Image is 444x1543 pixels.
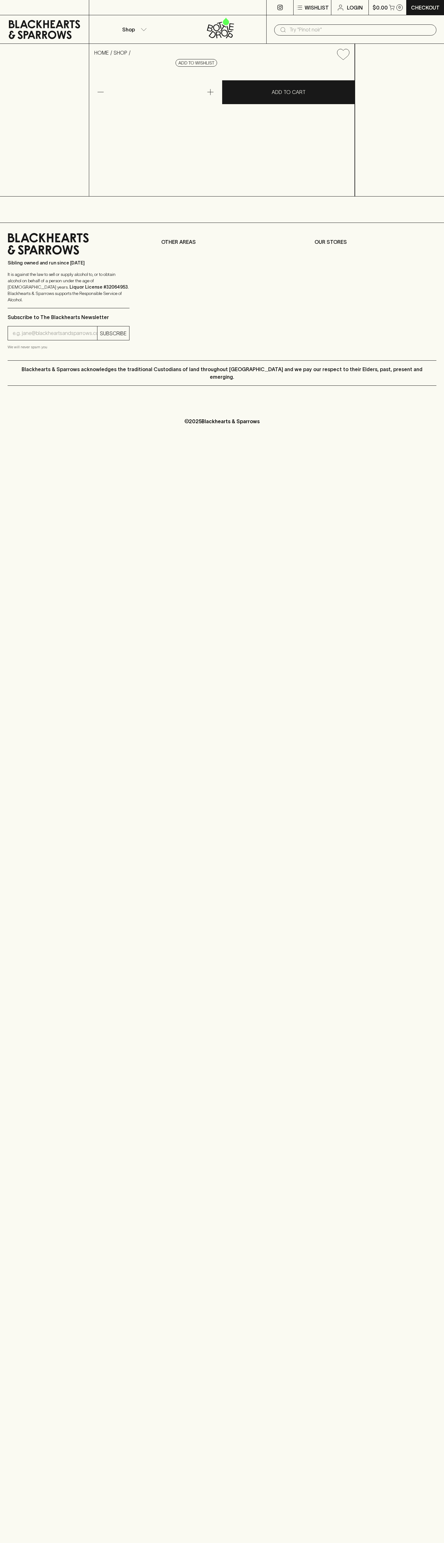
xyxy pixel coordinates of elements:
p: OUR STORES [315,238,436,246]
p: Blackhearts & Sparrows acknowledges the traditional Custodians of land throughout [GEOGRAPHIC_DAT... [12,365,432,381]
p: Shop [122,26,135,33]
a: HOME [94,50,109,56]
button: Add to wishlist [176,59,217,67]
p: We will never spam you [8,344,129,350]
p: Sibling owned and run since [DATE] [8,260,129,266]
p: Wishlist [305,4,329,11]
button: ADD TO CART [222,80,355,104]
img: 32366.png [89,65,355,196]
p: OTHER AREAS [161,238,283,246]
p: Subscribe to The Blackhearts Newsletter [8,313,129,321]
strong: Liquor License #32064953 [70,284,128,290]
p: Login [347,4,363,11]
input: e.g. jane@blackheartsandsparrows.com.au [13,328,97,338]
p: ADD TO CART [272,88,306,96]
p: Checkout [411,4,440,11]
p: 0 [398,6,401,9]
button: Shop [89,15,178,43]
p: SUBSCRIBE [100,330,127,337]
p: $0.00 [373,4,388,11]
input: Try "Pinot noir" [289,25,431,35]
a: SHOP [114,50,127,56]
button: SUBSCRIBE [97,326,129,340]
button: Add to wishlist [335,46,352,63]
p: It is against the law to sell or supply alcohol to, or to obtain alcohol on behalf of a person un... [8,271,129,303]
